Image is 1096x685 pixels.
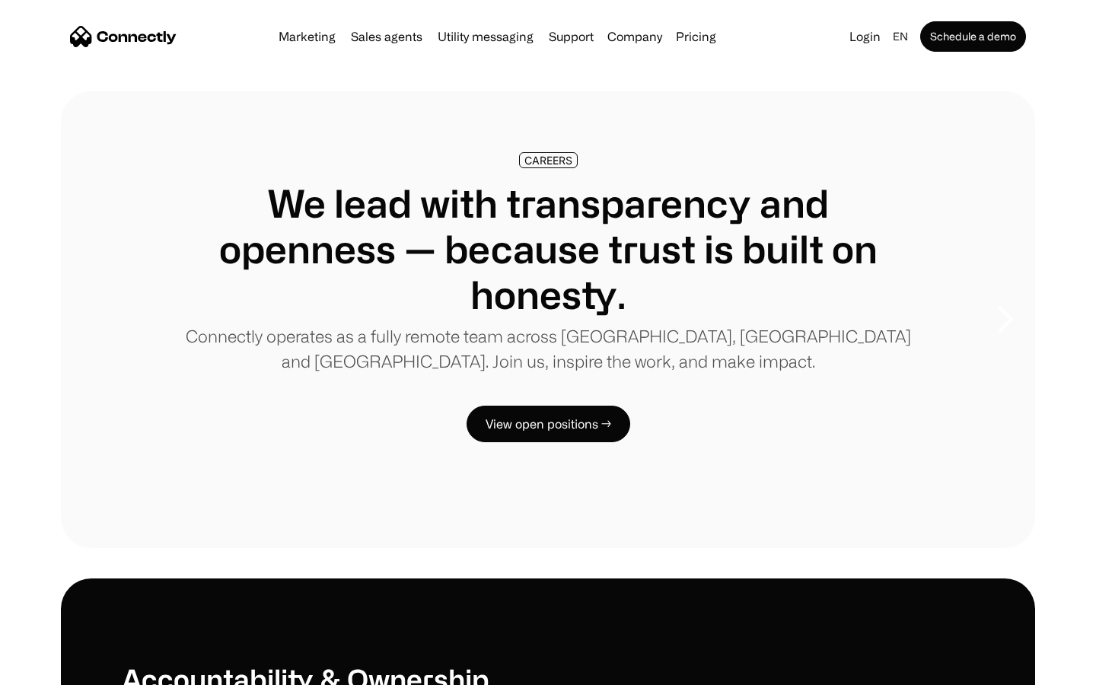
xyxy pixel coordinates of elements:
p: Connectly operates as a fully remote team across [GEOGRAPHIC_DATA], [GEOGRAPHIC_DATA] and [GEOGRA... [183,323,913,374]
a: Sales agents [345,30,429,43]
div: Company [607,26,662,47]
a: View open positions → [467,406,630,442]
a: home [70,25,177,48]
ul: Language list [30,658,91,680]
a: Login [843,26,887,47]
div: Company [603,26,667,47]
div: en [887,26,917,47]
a: Pricing [670,30,722,43]
div: en [893,26,908,47]
aside: Language selected: English [15,657,91,680]
a: Schedule a demo [920,21,1026,52]
a: Support [543,30,600,43]
a: Marketing [272,30,342,43]
div: next slide [974,244,1035,396]
a: Utility messaging [432,30,540,43]
h1: We lead with transparency and openness — because trust is built on honesty. [183,180,913,317]
div: CAREERS [524,155,572,166]
div: 1 of 8 [61,91,1035,548]
div: carousel [61,91,1035,548]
